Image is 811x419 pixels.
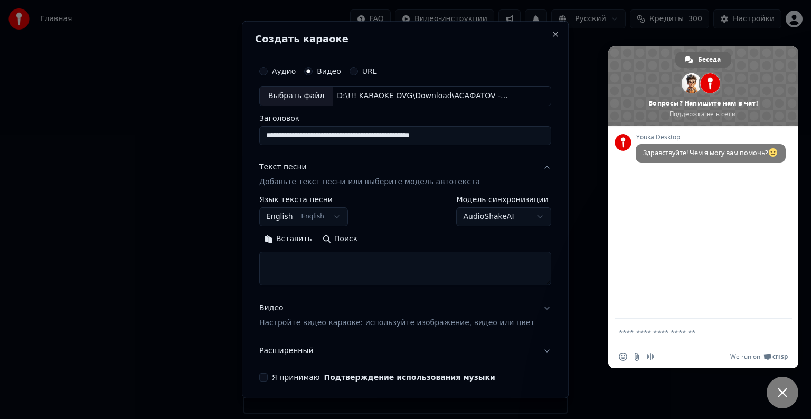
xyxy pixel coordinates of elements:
[259,294,551,337] button: ВидеоНастройте видео караоке: используйте изображение, видео или цвет
[259,115,551,122] label: Заголовок
[457,196,552,203] label: Модель синхронизации
[259,196,551,294] div: Текст песниДобавьте текст песни или выберите модель автотекста
[259,318,534,328] p: Настройте видео караоке: используйте изображение, видео или цвет
[259,162,307,173] div: Текст песни
[259,337,551,365] button: Расширенный
[259,177,480,187] p: Добавьте текст песни или выберите модель автотекста
[255,34,555,44] h2: Создать караоке
[675,52,731,68] a: Беседа
[317,231,363,247] button: Поиск
[698,52,721,68] span: Беседа
[259,154,551,196] button: Текст песниДобавьте текст песни или выберите модель автотекста
[317,68,341,75] label: Видео
[259,231,317,247] button: Вставить
[260,87,333,106] div: Выбрать файл
[333,91,512,101] div: D:\!!! KARAOKE OVG\Download\ACAФATOV - Люди ідуть від людей (Official Music Video)\ACAФATOV - Люд...
[362,68,377,75] label: URL
[324,374,495,381] button: Я принимаю
[272,68,296,75] label: Аудио
[259,303,534,328] div: Видео
[259,196,348,203] label: Язык текста песни
[272,374,495,381] label: Я принимаю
